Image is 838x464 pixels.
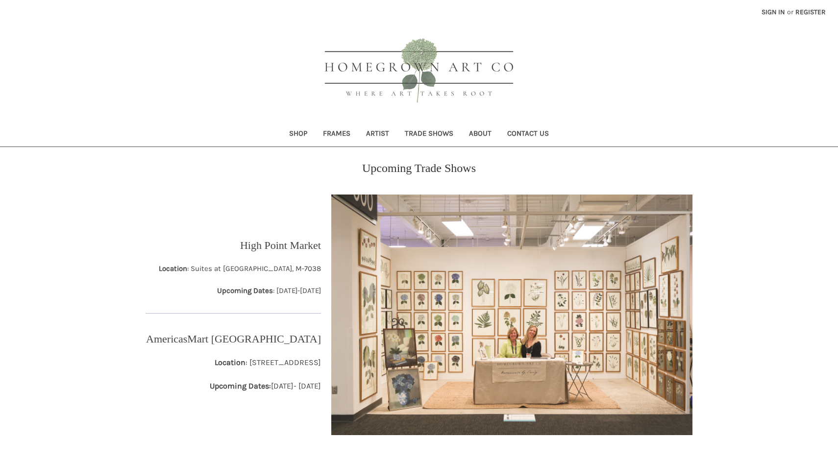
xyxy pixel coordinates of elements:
[146,331,321,347] p: AmericasMart [GEOGRAPHIC_DATA]
[499,122,557,147] a: Contact Us
[786,7,794,17] span: or
[210,357,321,368] p: : [STREET_ADDRESS]
[159,285,321,296] p: : [DATE]-[DATE]
[281,122,315,147] a: Shop
[159,263,321,274] p: : Suites at [GEOGRAPHIC_DATA], M-7038
[215,358,246,367] strong: Location
[217,286,273,295] strong: Upcoming Dates
[362,159,476,177] p: Upcoming Trade Shows
[240,237,321,253] p: High Point Market
[461,122,499,147] a: About
[358,122,397,147] a: Artist
[309,27,529,116] img: HOMEGROWN ART CO
[159,264,187,273] strong: Location
[315,122,358,147] a: Frames
[210,380,321,392] p: [DATE]- [DATE]
[210,381,271,391] strong: Upcoming Dates:
[397,122,461,147] a: Trade Shows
